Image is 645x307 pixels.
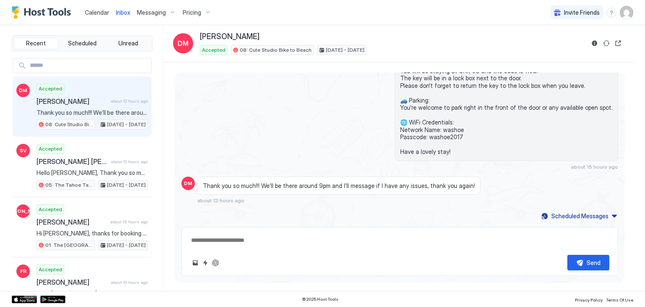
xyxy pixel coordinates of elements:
[601,38,611,48] button: Sync reservation
[210,258,220,268] button: ChatGPT Auto Reply
[200,32,260,42] span: [PERSON_NAME]
[37,218,107,226] span: [PERSON_NAME]
[39,85,62,93] span: Accepted
[107,181,146,189] span: [DATE] - [DATE]
[39,206,62,213] span: Accepted
[107,121,146,128] span: [DATE] - [DATE]
[111,280,148,285] span: about 16 hours ago
[571,164,618,170] span: about 15 hours ago
[39,145,62,153] span: Accepted
[203,182,475,190] span: Thank you so much!!! We’ll be there around 9pm and I’ll message if I have any issues, thank you a...
[540,210,618,222] button: Scheduled Messages
[190,258,200,268] button: Upload image
[3,207,44,215] span: [PERSON_NAME]
[20,147,26,154] span: SV
[12,35,152,51] div: tab-group
[111,159,148,164] span: about 13 hours ago
[37,169,148,177] span: Hello [PERSON_NAME], Thank you so much for your booking! We'll send the check-in instructions [DA...
[137,9,166,16] span: Messaging
[26,58,151,73] input: Input Field
[20,267,26,275] span: FR
[45,241,93,249] span: 01: The [GEOGRAPHIC_DATA] at The [GEOGRAPHIC_DATA]
[326,46,364,54] span: [DATE] - [DATE]
[613,38,623,48] button: Open reservation
[567,255,609,270] button: Send
[26,40,46,47] span: Recent
[240,46,312,54] span: 08: Cute Studio Bike to Beach
[606,297,633,302] span: Terms Of Use
[564,9,600,16] span: Invite Friends
[85,9,109,16] span: Calendar
[620,6,633,19] div: User profile
[60,37,105,49] button: Scheduled
[116,9,130,16] span: Inbox
[590,38,600,48] button: Reservation information
[183,9,201,16] span: Pricing
[37,290,148,297] span: Hello [PERSON_NAME], Thank you so much for your booking! We'll send the check-in instructions on ...
[184,180,192,187] span: DM
[37,109,148,116] span: Thank you so much!!! We’ll be there around 9pm and I’ll message if I have any issues, thank you a...
[200,258,210,268] button: Quick reply
[37,230,148,237] span: Hi [PERSON_NAME], thanks for booking your stay with us! Details of your Booking: 📍 [STREET_ADDRES...
[202,46,225,54] span: Accepted
[400,8,613,156] span: Hi [PERSON_NAME], thanks for booking your stay with us! Details of your Booking: 📍 [STREET_ADDRES...
[19,87,27,94] span: DM
[37,278,107,286] span: [PERSON_NAME]
[45,121,93,128] span: 08: Cute Studio Bike to Beach
[12,296,37,303] a: App Store
[110,219,148,225] span: about 15 hours ago
[45,181,93,189] span: 05: The Tahoe Tamarack Pet Friendly Studio
[37,97,107,106] span: [PERSON_NAME]
[606,295,633,304] a: Terms Of Use
[85,8,109,17] a: Calendar
[37,157,107,166] span: [PERSON_NAME] [PERSON_NAME]
[178,38,189,48] span: DM
[606,8,616,18] div: menu
[302,296,338,302] span: © 2025 Host Tools
[106,37,150,49] button: Unread
[14,37,58,49] button: Recent
[107,241,146,249] span: [DATE] - [DATE]
[587,258,600,267] div: Send
[111,98,148,104] span: about 12 hours ago
[39,266,62,273] span: Accepted
[116,8,130,17] a: Inbox
[118,40,138,47] span: Unread
[575,297,603,302] span: Privacy Policy
[551,212,608,220] div: Scheduled Messages
[197,197,244,204] span: about 12 hours ago
[40,296,66,303] a: Google Play Store
[68,40,97,47] span: Scheduled
[12,6,75,19] a: Host Tools Logo
[575,295,603,304] a: Privacy Policy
